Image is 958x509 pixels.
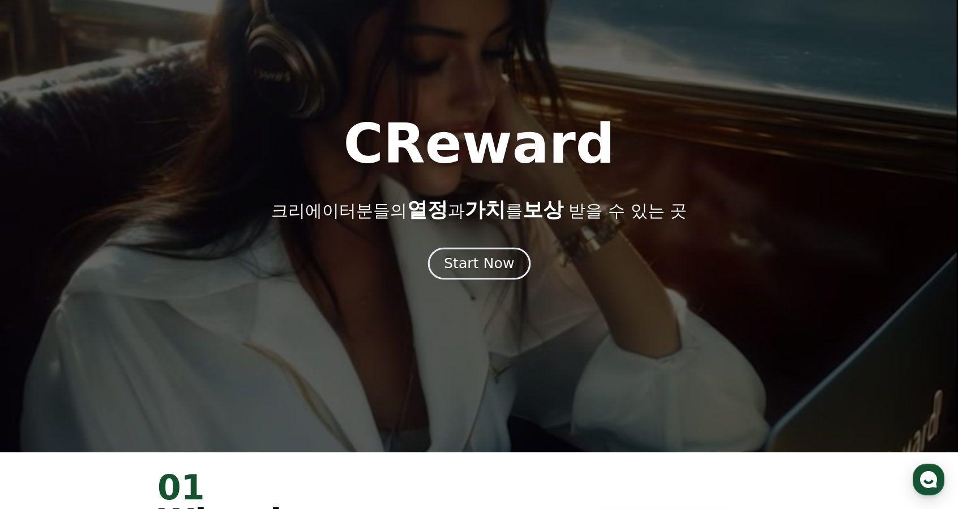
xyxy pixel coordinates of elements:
a: 대화 [75,359,146,388]
a: 설정 [146,359,217,388]
span: 대화 [104,377,117,386]
p: 크리에이터분들의 과 를 받을 수 있는 곳 [271,198,687,221]
span: 설정 [175,376,189,385]
div: Start Now [444,254,514,273]
a: Start Now [430,260,528,270]
span: 가치 [465,198,506,221]
span: 보상 [523,198,563,221]
h1: CReward [343,117,614,171]
span: 열정 [407,198,448,221]
div: 01 [157,470,465,504]
span: 홈 [36,376,42,385]
button: Start Now [427,248,530,280]
a: 홈 [3,359,75,388]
